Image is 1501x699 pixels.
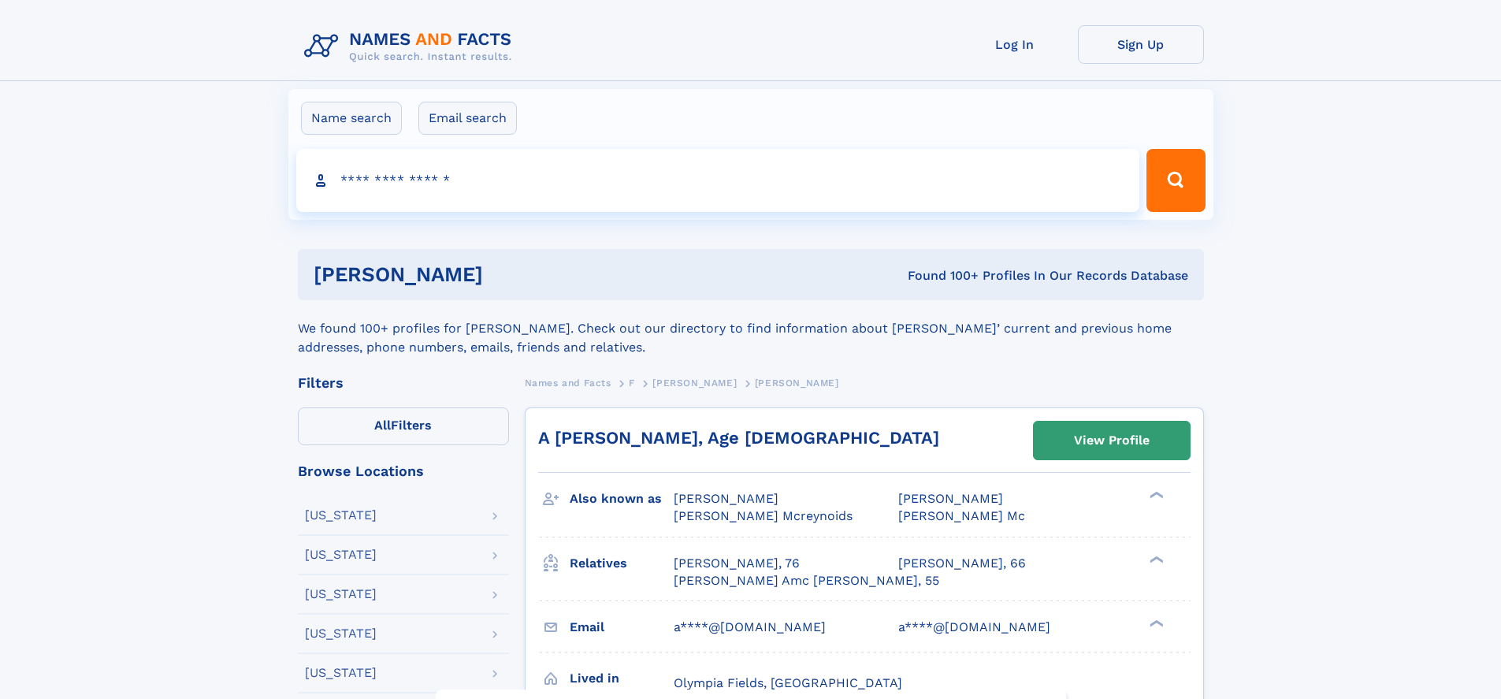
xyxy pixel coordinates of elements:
[674,572,939,589] a: [PERSON_NAME] Amc [PERSON_NAME], 55
[298,300,1204,357] div: We found 100+ profiles for [PERSON_NAME]. Check out our directory to find information about [PERS...
[538,428,939,448] a: A [PERSON_NAME], Age [DEMOGRAPHIC_DATA]
[674,491,778,506] span: [PERSON_NAME]
[1146,490,1165,500] div: ❯
[305,667,377,679] div: [US_STATE]
[1146,149,1205,212] button: Search Button
[305,588,377,600] div: [US_STATE]
[629,373,635,392] a: F
[301,102,402,135] label: Name search
[418,102,517,135] label: Email search
[629,377,635,389] span: F
[674,508,853,523] span: [PERSON_NAME] Mcreynoids
[570,485,674,512] h3: Also known as
[374,418,391,433] span: All
[298,464,509,478] div: Browse Locations
[298,407,509,445] label: Filters
[314,265,696,284] h1: [PERSON_NAME]
[525,373,611,392] a: Names and Facts
[1074,422,1150,459] div: View Profile
[298,376,509,390] div: Filters
[952,25,1078,64] a: Log In
[305,548,377,561] div: [US_STATE]
[570,550,674,577] h3: Relatives
[1034,422,1190,459] a: View Profile
[695,267,1188,284] div: Found 100+ Profiles In Our Records Database
[1146,618,1165,628] div: ❯
[898,555,1026,572] a: [PERSON_NAME], 66
[570,665,674,692] h3: Lived in
[1078,25,1204,64] a: Sign Up
[898,508,1025,523] span: [PERSON_NAME] Mc
[305,627,377,640] div: [US_STATE]
[305,509,377,522] div: [US_STATE]
[674,675,902,690] span: Olympia Fields, [GEOGRAPHIC_DATA]
[1146,554,1165,564] div: ❯
[652,373,737,392] a: [PERSON_NAME]
[898,491,1003,506] span: [PERSON_NAME]
[652,377,737,389] span: [PERSON_NAME]
[755,377,839,389] span: [PERSON_NAME]
[298,25,525,68] img: Logo Names and Facts
[570,614,674,641] h3: Email
[674,555,800,572] a: [PERSON_NAME], 76
[296,149,1140,212] input: search input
